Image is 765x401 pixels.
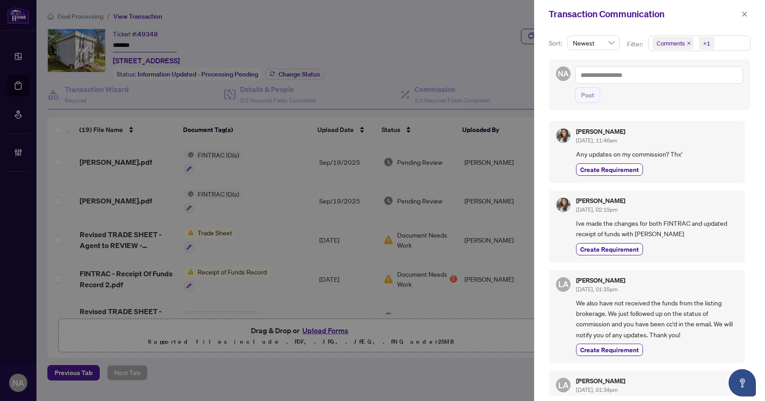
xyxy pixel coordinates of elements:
[576,378,625,384] h5: [PERSON_NAME]
[687,41,691,46] span: close
[576,286,617,293] span: [DATE], 01:35pm
[653,37,694,50] span: Comments
[549,7,739,21] div: Transaction Communication
[576,298,738,340] span: We also have not received the funds from the listing brokerage. We just followed up on the status...
[580,345,639,355] span: Create Requirement
[573,36,614,50] span: Newest
[703,39,710,48] div: +1
[576,149,738,159] span: Any updates on my commission? Thx'
[576,218,738,239] span: Ive made the changes for both FINTRAC and updated receipt of funds with [PERSON_NAME]
[657,39,685,48] span: Comments
[549,38,564,48] p: Sort:
[556,198,570,212] img: Profile Icon
[576,128,625,135] h5: [PERSON_NAME]
[580,165,639,174] span: Create Requirement
[576,243,643,255] button: Create Requirement
[576,344,643,356] button: Create Requirement
[576,206,617,213] span: [DATE], 02:19pm
[729,369,756,396] button: Open asap
[558,379,569,391] span: LA
[576,163,643,176] button: Create Requirement
[558,278,569,290] span: LA
[576,277,625,284] h5: [PERSON_NAME]
[576,386,617,393] span: [DATE], 01:34pm
[576,198,625,204] h5: [PERSON_NAME]
[556,129,570,142] img: Profile Icon
[627,39,644,49] p: Filter:
[575,87,600,103] button: Post
[741,11,748,17] span: close
[576,137,617,144] span: [DATE], 11:46am
[580,244,639,254] span: Create Requirement
[558,68,569,80] span: NA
